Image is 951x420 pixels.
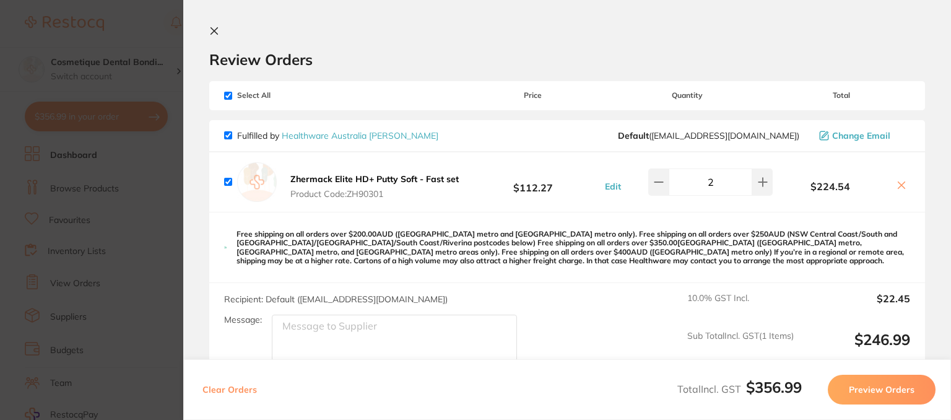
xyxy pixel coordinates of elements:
button: Zhermack Elite HD+ Putty Soft - Fast set Product Code:ZH90301 [287,173,462,199]
span: 10.0 % GST Incl. [687,293,794,320]
p: Fulfilled by [237,131,438,141]
span: Product Code: ZH90301 [290,189,459,199]
label: Message: [224,315,262,325]
p: Free shipping on all orders over $200.00AUD ([GEOGRAPHIC_DATA] metro and [GEOGRAPHIC_DATA] metro ... [237,230,910,266]
span: Quantity [601,91,773,100]
a: Healthware Australia [PERSON_NAME] [282,130,438,141]
output: $246.99 [804,331,910,365]
b: $356.99 [746,378,802,396]
b: $112.27 [464,170,602,193]
b: Default [618,130,649,141]
span: Total Incl. GST [677,383,802,395]
span: Change Email [832,131,890,141]
span: Select All [224,91,348,100]
span: Total [773,91,910,100]
b: Zhermack Elite HD+ Putty Soft - Fast set [290,173,459,185]
output: $22.45 [804,293,910,320]
span: Recipient: Default ( [EMAIL_ADDRESS][DOMAIN_NAME] ) [224,294,448,305]
button: Edit [601,181,625,192]
button: Change Email [815,130,910,141]
span: Price [464,91,602,100]
span: info@healthwareaustralia.com.au [618,131,799,141]
b: $224.54 [773,181,888,192]
img: empty.jpg [237,162,277,202]
button: Preview Orders [828,375,936,405]
h2: Review Orders [209,50,925,69]
button: Clear Orders [199,375,261,405]
span: Sub Total Incl. GST ( 1 Items) [687,331,794,365]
